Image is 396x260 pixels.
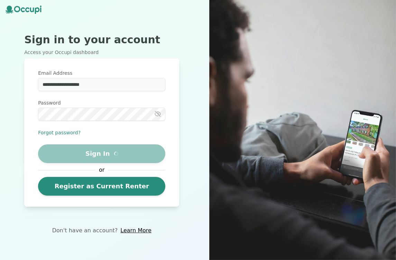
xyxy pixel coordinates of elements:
[38,99,165,106] label: Password
[52,226,118,235] p: Don't have an account?
[38,70,165,77] label: Email Address
[24,34,179,46] h2: Sign in to your account
[95,166,108,174] span: or
[38,177,165,196] a: Register as Current Renter
[24,49,179,56] p: Access your Occupi dashboard
[120,226,151,235] a: Learn More
[38,129,81,136] button: Forgot password?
